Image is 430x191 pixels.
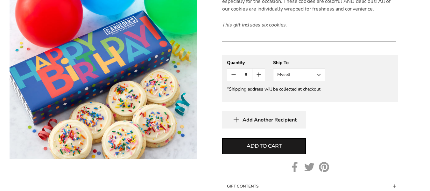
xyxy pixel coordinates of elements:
[304,162,314,172] a: Twitter
[273,60,325,66] div: Ship To
[290,162,300,172] a: Facebook
[227,69,240,81] button: Count minus
[247,142,282,150] span: Add to cart
[240,69,252,81] input: Quantity
[222,55,398,102] gfm-form: New recipient
[222,111,306,129] button: Add Another Recipient
[273,68,325,81] button: Myself
[222,21,287,28] em: This gift includes six cookies.
[319,162,329,172] a: Pinterest
[227,60,265,66] div: Quantity
[227,86,393,92] div: *Shipping address will be collected at checkout
[252,69,265,81] button: Count plus
[222,138,306,154] button: Add to cart
[243,117,297,123] span: Add Another Recipient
